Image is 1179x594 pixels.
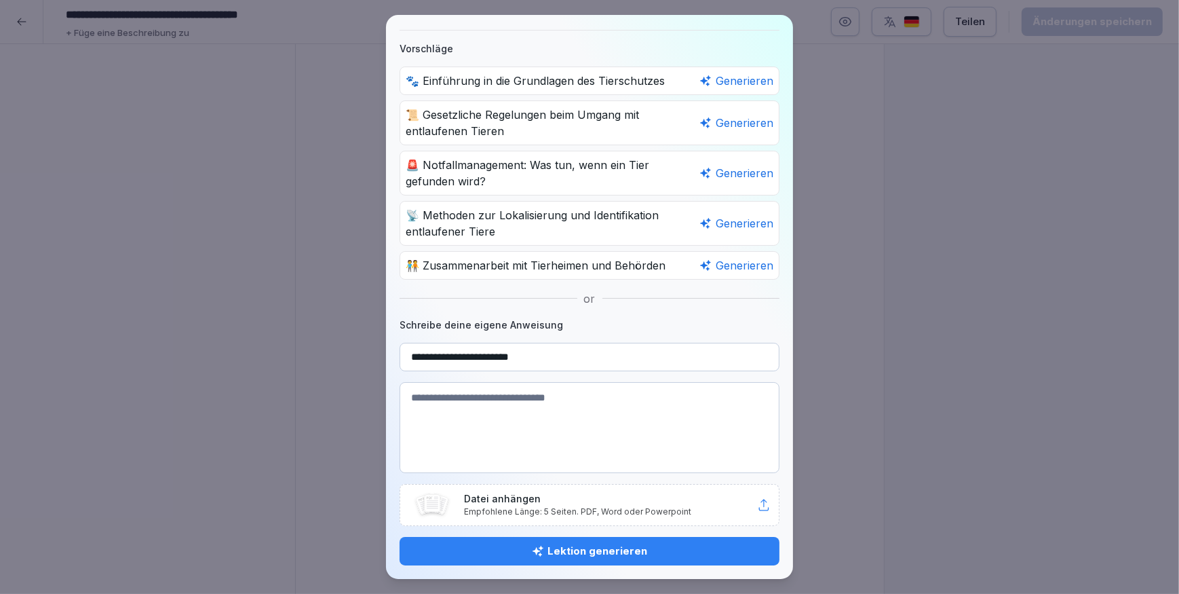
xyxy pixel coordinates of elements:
div: Generieren [699,115,773,131]
p: Datei anhängen [464,491,757,506]
div: 🧑‍🤝‍🧑 Zusammenarbeit mit Tierheimen und Behörden [400,251,779,280]
div: 📜 Gesetzliche Regelungen beim Umgang mit entlaufenen Tieren [400,100,779,145]
div: 📡 Methoden zur Lokalisierung und Identifikation entlaufener Tiere [400,201,779,246]
div: Generieren [699,215,773,231]
div: Lektion generieren [410,544,769,559]
div: 🚨 Notfallmanagement: Was tun, wenn ein Tier gefunden wird? [400,151,779,196]
button: Lektion generieren [400,537,779,565]
div: or [400,291,779,307]
div: Generieren [699,165,773,181]
div: Generieren [699,257,773,274]
div: Generieren [699,73,773,89]
p: Empfohlene Länge: 5 Seiten. PDF, Word oder Powerpoint [464,506,757,518]
h2: Vorschläge [400,41,779,56]
div: 🐾 Einführung in die Grundlagen des Tierschutzes [400,67,779,95]
h2: Schreibe deine eigene Anweisung [400,318,779,332]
